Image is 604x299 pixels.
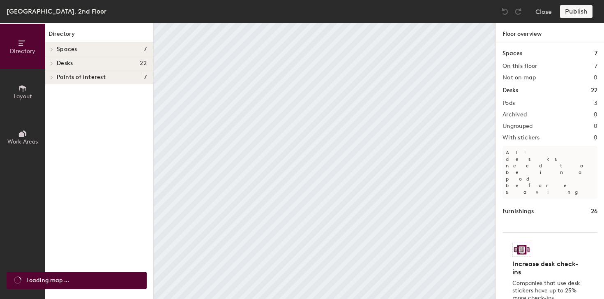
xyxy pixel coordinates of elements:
[503,100,515,107] h2: Pods
[7,6,106,16] div: [GEOGRAPHIC_DATA], 2nd Floor
[140,60,147,67] span: 22
[501,7,509,16] img: Undo
[594,74,597,81] h2: 0
[594,134,597,141] h2: 0
[57,46,77,53] span: Spaces
[26,276,69,285] span: Loading map ...
[535,5,552,18] button: Close
[512,260,583,276] h4: Increase desk check-ins
[144,46,147,53] span: 7
[57,74,106,81] span: Points of interest
[503,63,537,70] h2: On this floor
[594,100,597,107] h2: 3
[7,138,38,145] span: Work Areas
[514,7,522,16] img: Redo
[57,60,73,67] span: Desks
[503,86,518,95] h1: Desks
[496,23,604,42] h1: Floor overview
[512,243,531,257] img: Sticker logo
[595,63,597,70] h2: 7
[45,30,153,42] h1: Directory
[595,49,597,58] h1: 7
[14,93,32,100] span: Layout
[594,111,597,118] h2: 0
[10,48,35,55] span: Directory
[594,123,597,130] h2: 0
[503,111,527,118] h2: Archived
[144,74,147,81] span: 7
[591,207,597,216] h1: 26
[503,74,536,81] h2: Not on map
[503,123,533,130] h2: Ungrouped
[503,146,597,199] p: All desks need to be in a pod before saving
[503,134,540,141] h2: With stickers
[591,86,597,95] h1: 22
[503,207,534,216] h1: Furnishings
[154,23,496,299] canvas: Map
[503,49,522,58] h1: Spaces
